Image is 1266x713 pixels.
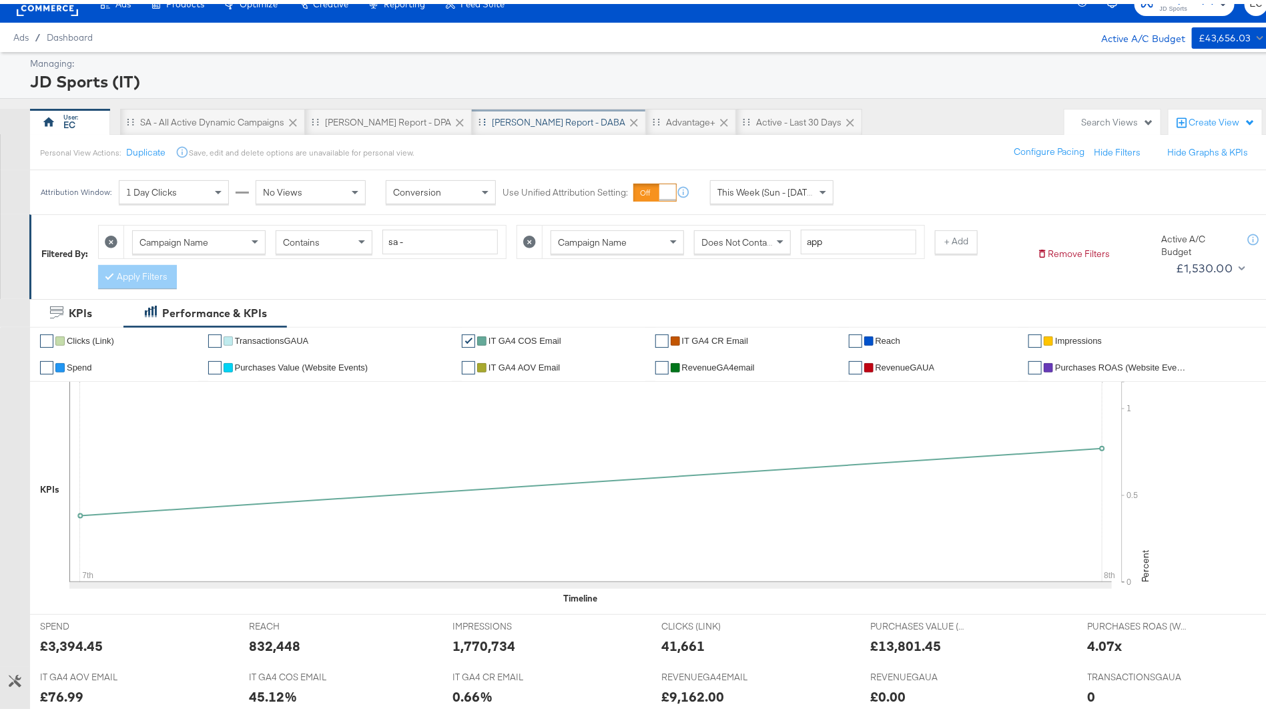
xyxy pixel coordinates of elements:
[64,115,76,128] div: EC
[935,226,978,250] button: + Add
[1037,244,1110,256] button: Remove Filters
[1161,229,1235,254] div: Active A/C Budget
[40,144,121,154] div: Personal View Actions:
[1171,254,1248,275] button: £1,530.00
[743,114,750,122] div: Drag to reorder tab
[655,330,669,344] a: ✔
[1004,136,1094,160] button: Configure Pacing
[1139,546,1151,578] text: Percent
[249,616,349,629] span: REACH
[139,232,208,244] span: Campaign Name
[489,332,561,342] span: IT GA4 COS Email
[871,632,942,652] div: £13,801.45
[503,182,628,195] label: Use Unified Attribution Setting:
[452,632,515,652] div: 1,770,734
[13,28,29,39] span: Ads
[756,112,842,125] div: Active - Last 30 Days
[701,232,774,244] span: Does Not Contain
[1176,254,1233,274] div: £1,530.00
[67,359,92,369] span: Spend
[29,28,47,39] span: /
[1167,142,1248,155] button: Hide Graphs & KPIs
[162,302,267,317] div: Performance & KPIs
[452,683,493,702] div: 0.66%
[189,144,414,154] div: Save, edit and delete options are unavailable for personal view.
[462,330,475,344] a: ✔
[661,632,705,652] div: 41,661
[283,232,320,244] span: Contains
[661,667,761,680] span: REVENUEGA4EMAIL
[462,357,475,371] a: ✔
[1199,26,1251,43] div: £43,656.03
[1081,112,1154,125] div: Search Views
[312,114,319,122] div: Drag to reorder tab
[1055,332,1102,342] span: Impressions
[666,112,715,125] div: Advantage+
[653,114,660,122] div: Drag to reorder tab
[1028,330,1042,344] a: ✔
[325,112,451,125] div: [PERSON_NAME] Report - DPA
[871,667,971,680] span: REVENUEGAUA
[1088,667,1188,680] span: TRANSACTIONSGAUA
[492,112,625,125] div: [PERSON_NAME] Report - DABA
[69,302,92,317] div: KPIs
[876,332,901,342] span: Reach
[30,66,1265,89] div: JD Sports (IT)
[249,667,349,680] span: IT GA4 COS EMAIL
[127,114,134,122] div: Drag to reorder tab
[40,479,59,492] div: KPIs
[661,683,724,702] div: £9,162.00
[40,616,140,629] span: SPEND
[67,332,114,342] span: Clicks (Link)
[1088,616,1188,629] span: PURCHASES ROAS (WEBSITE EVENTS)
[208,330,222,344] a: ✔
[40,683,83,702] div: £76.99
[1087,23,1185,43] div: Active A/C Budget
[235,332,309,342] span: TransactionsGAUA
[1088,683,1096,702] div: 0
[1094,142,1141,155] button: Hide Filters
[452,667,553,680] span: IT GA4 CR EMAIL
[41,244,88,256] div: Filtered By:
[661,616,761,629] span: CLICKS (LINK)
[47,28,93,39] a: Dashboard
[871,616,971,629] span: PURCHASES VALUE (WEBSITE EVENTS)
[1028,357,1042,371] a: ✔
[876,359,935,369] span: RevenueGAUA
[40,632,103,652] div: £3,394.45
[393,182,441,194] span: Conversion
[1189,112,1255,126] div: Create View
[249,632,300,652] div: 832,448
[140,112,284,125] div: SA - All Active Dynamic Campaigns
[235,359,368,369] span: Purchases Value (Website Events)
[871,683,906,702] div: £0.00
[479,114,486,122] div: Drag to reorder tab
[717,182,818,194] span: This Week (Sun - [DATE])
[40,330,53,344] a: ✔
[682,332,748,342] span: IT GA4 CR Email
[40,357,53,371] a: ✔
[1088,632,1123,652] div: 4.07x
[40,667,140,680] span: IT GA4 AOV EMAIL
[489,359,560,369] span: IT GA4 AOV Email
[1055,359,1189,369] span: Purchases ROAS (Website Events)
[849,357,862,371] a: ✔
[682,359,755,369] span: RevenueGA4email
[126,142,166,155] button: Duplicate
[558,232,627,244] span: Campaign Name
[126,182,177,194] span: 1 Day Clicks
[801,226,916,250] input: Enter a search term
[208,357,222,371] a: ✔
[263,182,302,194] span: No Views
[249,683,297,702] div: 45.12%
[564,588,598,601] div: Timeline
[849,330,862,344] a: ✔
[452,616,553,629] span: IMPRESSIONS
[30,53,1265,66] div: Managing:
[655,357,669,371] a: ✔
[40,184,112,193] div: Attribution Window:
[382,226,498,250] input: Enter a search term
